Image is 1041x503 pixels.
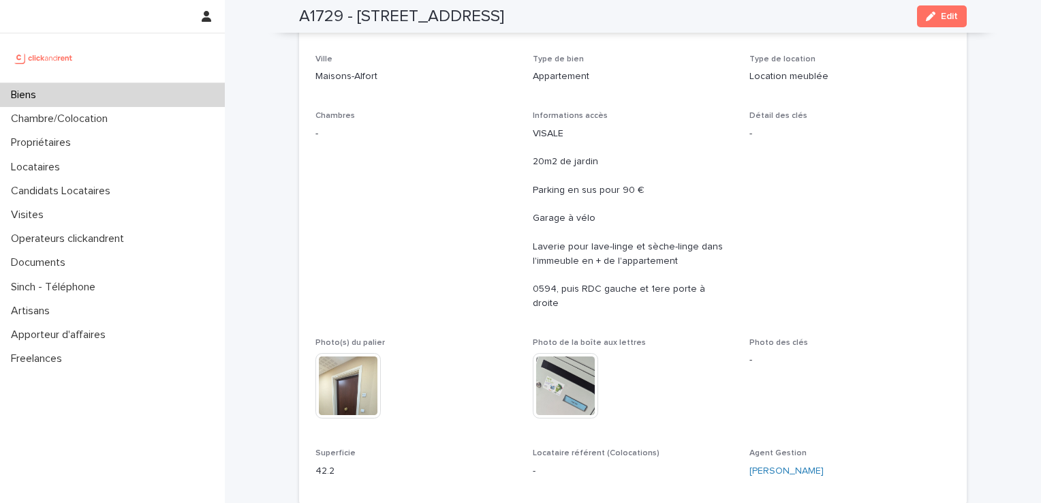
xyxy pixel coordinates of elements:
[5,185,121,198] p: Candidats Locataires
[749,112,807,120] span: Détail des clés
[533,55,584,63] span: Type de bien
[315,70,516,84] p: Maisons-Alfort
[5,329,116,341] p: Apporteur d'affaires
[749,353,950,367] p: -
[533,464,734,478] p: -
[315,464,516,478] p: 42.2
[5,136,82,149] p: Propriétaires
[749,55,815,63] span: Type de location
[5,281,106,294] p: Sinch - Téléphone
[749,449,807,457] span: Agent Gestion
[749,339,808,347] span: Photo des clés
[533,112,608,120] span: Informations accès
[11,44,77,72] img: UCB0brd3T0yccxBKYDjQ
[5,112,119,125] p: Chambre/Colocation
[5,161,71,174] p: Locataires
[533,127,734,311] p: VISALE 20m2 de jardin Parking en sus pour 90 € Garage à vélo Laverie pour lave-linge et sèche-lin...
[5,305,61,318] p: Artisans
[315,127,516,141] p: -
[5,256,76,269] p: Documents
[315,449,356,457] span: Superficie
[749,127,950,141] p: -
[749,70,950,84] p: Location meublée
[533,449,659,457] span: Locataire référent (Colocations)
[315,55,332,63] span: Ville
[315,112,355,120] span: Chambres
[299,7,504,27] h2: A1729 - [STREET_ADDRESS]
[749,464,824,478] a: [PERSON_NAME]
[5,352,73,365] p: Freelances
[533,339,646,347] span: Photo de la boîte aux lettres
[315,339,385,347] span: Photo(s) du palier
[5,209,55,222] p: Visites
[5,89,47,102] p: Biens
[941,12,958,21] span: Edit
[917,5,967,27] button: Edit
[5,232,135,245] p: Operateurs clickandrent
[533,70,734,84] p: Appartement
